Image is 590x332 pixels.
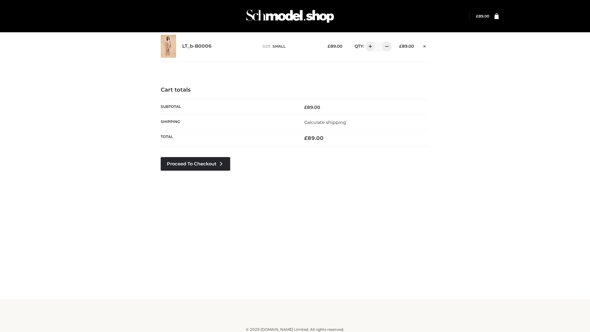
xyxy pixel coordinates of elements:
a: LT_b-B0006 [182,43,212,49]
a: Calculate shipping [304,120,346,125]
bdi: 89.00 [304,135,324,141]
p: size : [262,44,318,49]
span: £ [399,44,402,49]
span: SMALL [273,44,285,49]
bdi: 89.00 [399,44,414,49]
bdi: 89.00 [304,105,320,110]
span: £ [304,135,308,141]
span: £ [328,44,330,49]
a: Proceed to Checkout [161,157,230,171]
th: Shipping [161,115,295,130]
bdi: 89.00 [328,44,342,49]
a: £89.00 [476,14,489,18]
span: £ [476,14,478,18]
div: QTY: [348,41,390,51]
bdi: 89.00 [476,14,489,18]
th: Subtotal [161,100,295,115]
h4: Cart totals [161,87,429,93]
span: £ [304,105,307,110]
img: Schmodel Admin 964 [244,4,336,28]
a: Remove this item [420,41,429,49]
th: Total [161,130,295,146]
